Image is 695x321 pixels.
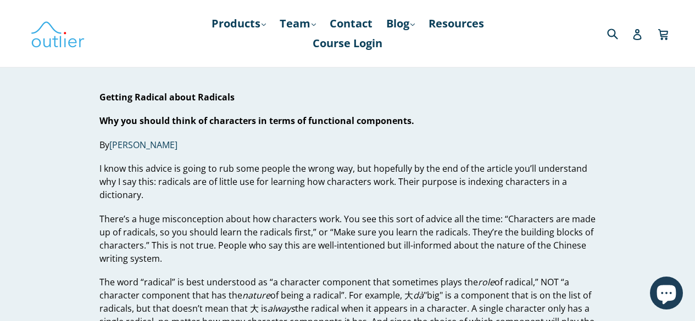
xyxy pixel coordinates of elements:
[242,289,270,301] em: nature
[206,14,271,33] a: Products
[324,14,378,33] a: Contact
[423,14,490,33] a: Resources
[109,139,177,151] a: [PERSON_NAME]
[30,18,85,49] img: Outlier Linguistics
[413,289,424,301] em: dà
[99,212,596,265] p: There’s a huge misconception about how characters work. You see this sort of advice all the time:...
[99,138,596,151] p: By
[604,22,635,44] input: Search
[381,14,420,33] a: Blog
[268,302,295,314] em: always
[99,115,414,127] strong: Why you should think of characters in terms of functional components.
[307,33,388,53] a: Course Login
[478,276,494,288] em: role
[99,162,596,201] p: I know this advice is going to rub some people the wrong way, but hopefully by the end of the art...
[99,91,235,103] strong: Getting Radical about Radicals
[274,14,321,33] a: Team
[647,277,686,312] inbox-online-store-chat: Shopify online store chat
